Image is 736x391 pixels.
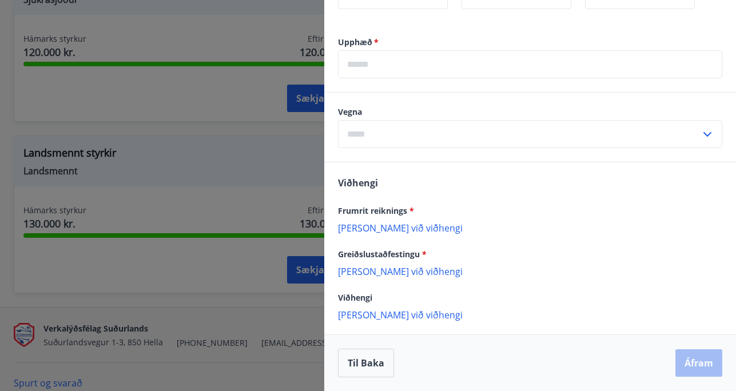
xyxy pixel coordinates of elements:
[338,249,427,260] span: Greiðslustaðfestingu
[338,292,372,303] span: Viðhengi
[338,106,722,118] label: Vegna
[338,205,414,216] span: Frumrit reiknings
[338,309,722,320] p: [PERSON_NAME] við viðhengi
[338,349,394,377] button: Til baka
[338,50,722,78] div: Upphæð
[338,177,378,189] span: Viðhengi
[338,37,722,48] label: Upphæð
[338,265,722,277] p: [PERSON_NAME] við viðhengi
[338,222,722,233] p: [PERSON_NAME] við viðhengi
